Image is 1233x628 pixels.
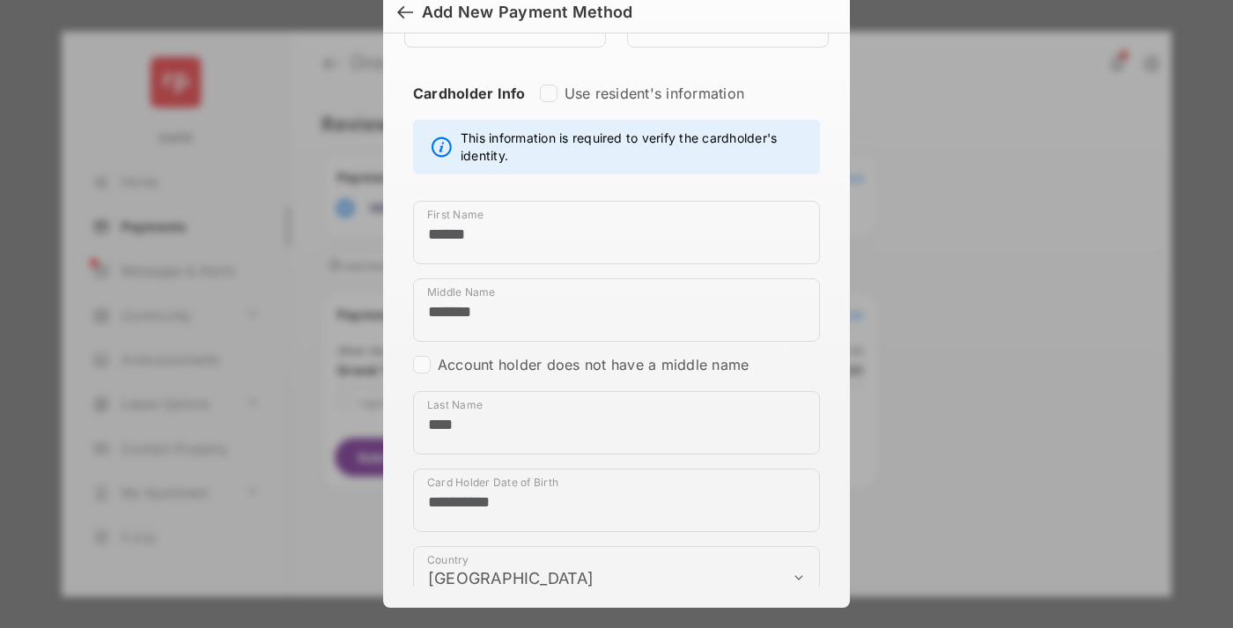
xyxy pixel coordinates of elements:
[413,546,820,610] div: payment_method_screening[postal_addresses][country]
[461,129,810,165] span: This information is required to verify the cardholder's identity.
[438,356,749,373] label: Account holder does not have a middle name
[413,85,526,134] strong: Cardholder Info
[422,3,632,22] div: Add New Payment Method
[565,85,744,102] label: Use resident's information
